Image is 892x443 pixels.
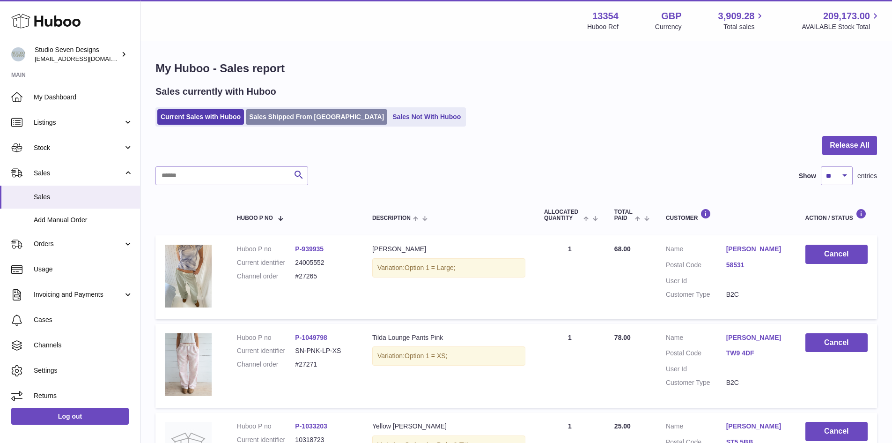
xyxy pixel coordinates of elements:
dd: 24005552 [295,258,354,267]
span: Sales [34,169,123,178]
a: Sales Not With Huboo [389,109,464,125]
dt: Postal Code [666,261,726,272]
span: 68.00 [614,245,631,253]
span: Returns [34,391,133,400]
img: contact.studiosevendesigns@gmail.com [11,47,25,61]
div: Currency [655,23,682,31]
dt: Current identifier [237,258,295,267]
dt: Customer Type [666,290,726,299]
div: Variation: [372,346,525,366]
strong: 13354 [592,10,619,23]
dt: Current identifier [237,346,295,355]
div: Yellow [PERSON_NAME] [372,422,525,431]
a: [PERSON_NAME] [726,422,787,431]
span: Listings [34,118,123,127]
div: Tilda Lounge Pants Pink [372,333,525,342]
span: Option 1 = XS; [405,352,447,360]
a: 58531 [726,261,787,270]
span: Huboo P no [237,215,273,221]
dt: Huboo P no [237,333,295,342]
dt: Name [666,422,726,433]
dd: B2C [726,378,787,387]
span: Settings [34,366,133,375]
span: Description [372,215,411,221]
div: Customer [666,209,787,221]
div: Action / Status [805,209,868,221]
span: Option 1 = Large; [405,264,456,271]
dd: #27265 [295,272,354,281]
a: Log out [11,408,129,425]
span: Total sales [723,23,765,31]
span: entries [857,172,877,180]
a: Sales Shipped From [GEOGRAPHIC_DATA] [246,109,387,125]
dd: SN-PNK-LP-XS [295,346,354,355]
span: 3,909.28 [718,10,755,23]
button: Release All [822,136,877,155]
a: P-939935 [295,245,324,253]
a: 209,173.00 AVAILABLE Stock Total [802,10,881,31]
span: Cases [34,315,133,324]
span: Usage [34,265,133,274]
a: P-1049798 [295,334,327,341]
span: 209,173.00 [823,10,870,23]
a: TW9 4DF [726,349,787,358]
span: AVAILABLE Stock Total [802,23,881,31]
dd: B2C [726,290,787,299]
dt: User Id [666,277,726,285]
a: 3,909.28 Total sales [718,10,766,31]
span: Total paid [614,209,633,221]
strong: GBP [661,10,681,23]
dt: Postal Code [666,349,726,360]
td: 1 [535,235,605,319]
a: P-1033203 [295,422,327,430]
span: ALLOCATED Quantity [544,209,581,221]
a: Current Sales with Huboo [157,109,244,125]
span: [EMAIL_ADDRESS][DOMAIN_NAME] [35,55,138,62]
td: 1 [535,324,605,408]
div: Studio Seven Designs [35,45,119,63]
span: Sales [34,193,133,202]
dt: Channel order [237,360,295,369]
span: 78.00 [614,334,631,341]
h1: My Huboo - Sales report [155,61,877,76]
dt: Name [666,333,726,345]
dt: Name [666,245,726,256]
span: Orders [34,240,123,248]
span: My Dashboard [34,93,133,102]
a: [PERSON_NAME] [726,245,787,254]
button: Cancel [805,333,868,353]
div: Huboo Ref [587,23,619,31]
dt: Huboo P no [237,245,295,254]
dt: Huboo P no [237,422,295,431]
span: 25.00 [614,422,631,430]
span: Stock [34,143,123,152]
div: [PERSON_NAME] [372,245,525,254]
h2: Sales currently with Huboo [155,85,276,98]
span: Channels [34,341,133,350]
label: Show [799,172,816,180]
dt: User Id [666,365,726,374]
img: IMG_3784.jpg [165,245,212,307]
dd: #27271 [295,360,354,369]
img: 68.png [165,333,212,396]
dt: Channel order [237,272,295,281]
span: Add Manual Order [34,216,133,225]
a: [PERSON_NAME] [726,333,787,342]
button: Cancel [805,422,868,441]
span: Invoicing and Payments [34,290,123,299]
dt: Customer Type [666,378,726,387]
div: Variation: [372,258,525,278]
button: Cancel [805,245,868,264]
